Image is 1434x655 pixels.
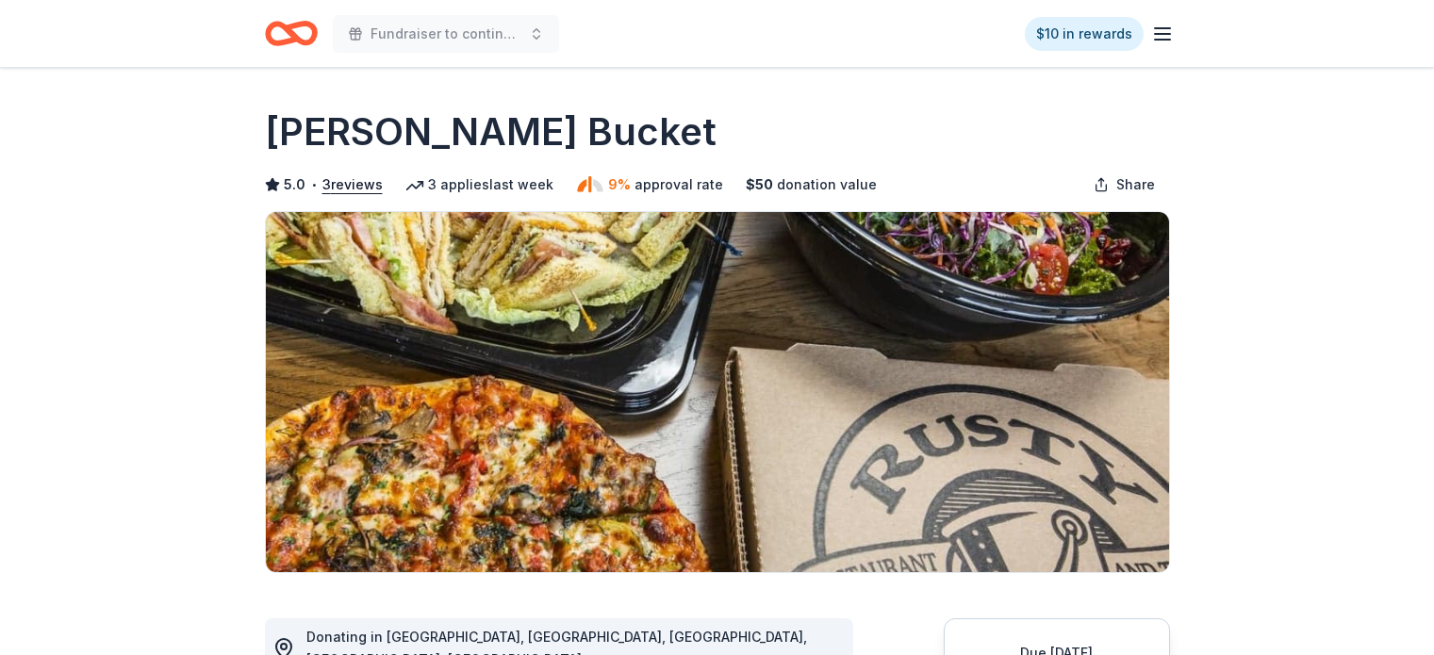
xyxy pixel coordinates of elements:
img: Image for Rusty Bucket [266,212,1169,572]
button: Share [1079,166,1170,204]
button: 3reviews [322,173,383,196]
span: • [310,177,317,192]
span: donation value [777,173,877,196]
span: 5.0 [284,173,305,196]
a: $10 in rewards [1025,17,1144,51]
a: Home [265,11,318,56]
span: $ 50 [746,173,773,196]
span: Share [1116,173,1155,196]
span: Fundraiser to continue KIDpreneur Marketplaces [371,23,521,45]
div: 3 applies last week [405,173,553,196]
span: 9% [608,173,631,196]
button: Fundraiser to continue KIDpreneur Marketplaces [333,15,559,53]
span: approval rate [635,173,723,196]
h1: [PERSON_NAME] Bucket [265,106,717,158]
